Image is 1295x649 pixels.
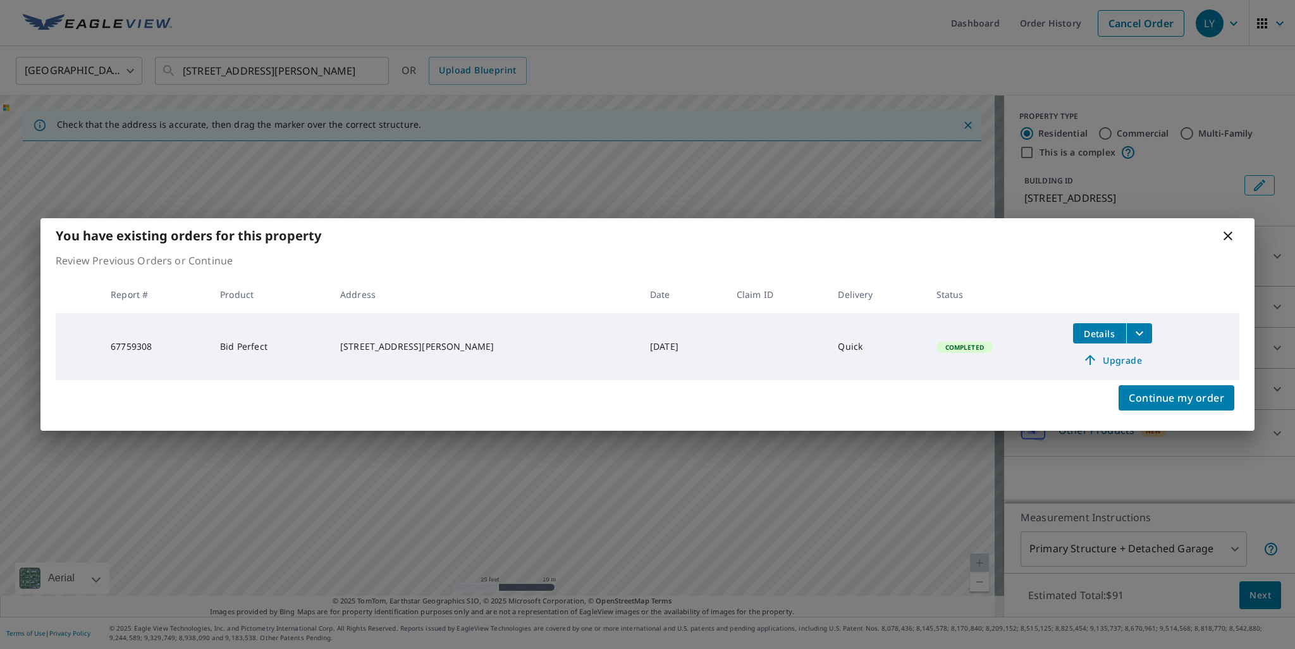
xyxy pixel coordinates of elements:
th: Date [640,276,727,313]
button: Continue my order [1119,385,1234,411]
td: Bid Perfect [210,313,330,380]
td: 67759308 [101,313,210,380]
th: Report # [101,276,210,313]
th: Delivery [828,276,926,313]
div: [STREET_ADDRESS][PERSON_NAME] [340,340,630,353]
span: Details [1081,328,1119,340]
td: Quick [828,313,926,380]
th: Product [210,276,330,313]
button: filesDropdownBtn-67759308 [1126,323,1152,343]
th: Status [926,276,1063,313]
button: detailsBtn-67759308 [1073,323,1126,343]
span: Completed [938,343,991,352]
a: Upgrade [1073,350,1152,370]
th: Claim ID [727,276,828,313]
td: [DATE] [640,313,727,380]
span: Upgrade [1081,352,1145,368]
span: Continue my order [1129,389,1224,407]
b: You have existing orders for this property [56,227,321,244]
p: Review Previous Orders or Continue [56,253,1239,268]
th: Address [330,276,640,313]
